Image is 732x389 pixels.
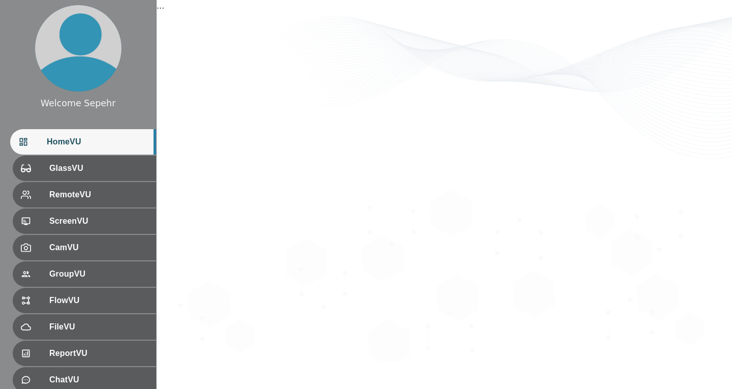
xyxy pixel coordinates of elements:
span: GlassVU [49,162,148,174]
div: ReportVU [13,341,156,366]
div: Welcome Sepehr [41,97,116,110]
div: FlowVU [13,288,156,313]
span: FlowVU [49,294,148,307]
div: CamVU [13,235,156,260]
div: RemoteVU [13,182,156,207]
div: FileVU [13,314,156,340]
span: GroupVU [49,268,148,280]
span: ScreenVU [49,215,148,227]
span: HomeVU [47,136,148,148]
div: HomeVU [10,129,156,155]
img: profile.png [35,5,121,92]
span: ChatVU [49,374,148,386]
span: FileVU [49,321,148,333]
span: CamVU [49,242,148,254]
span: RemoteVU [49,189,148,201]
div: GlassVU [13,156,156,181]
div: ScreenVU [13,208,156,234]
div: GroupVU [13,261,156,287]
span: ReportVU [49,347,148,360]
